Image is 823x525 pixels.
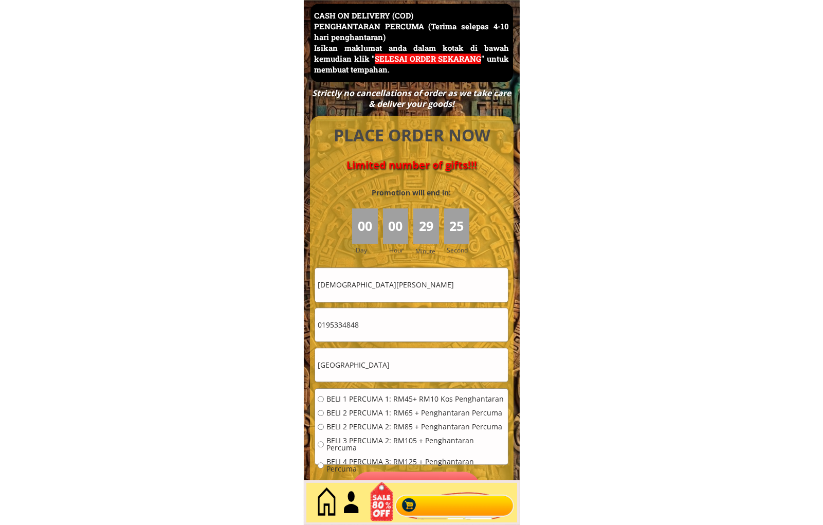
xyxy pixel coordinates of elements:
[326,409,505,417] span: BELI 2 PERCUMA 1: RM65 + Penghantaran Percuma
[326,458,505,473] span: BELI 4 PERCUMA 3: RM125 + Penghantaran Percuma
[322,124,502,147] h4: PLACE ORDER NOW
[326,437,505,451] span: BELI 3 PERCUMA 2: RM105 + Penghantaran Percuma
[356,245,381,255] h3: Day
[389,245,411,255] h3: Hour
[322,159,502,171] h4: Limited number of gifts!!!
[314,10,509,75] h3: CASH ON DELIVERY (COD) PENGHANTARAN PERCUMA (Terima selepas 4-10 hari penghantaran) Isikan maklum...
[353,187,469,198] h3: Promotion will end in:
[352,472,481,506] p: Pesan sekarang
[315,268,508,301] input: Nama
[326,395,505,403] span: BELI 1 PERCUMA 1: RM45+ RM10 Kos Penghantaran
[375,53,481,64] span: SELESAI ORDER SEKARANG
[447,245,472,255] h3: Second
[315,308,508,341] input: Telefon
[415,246,438,256] h3: Minute
[326,423,505,430] span: BELI 2 PERCUMA 2: RM85 + Penghantaran Percuma
[315,348,508,382] input: Alamat
[308,88,514,110] div: Strictly no cancellations of order as we take care & deliver your goods!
